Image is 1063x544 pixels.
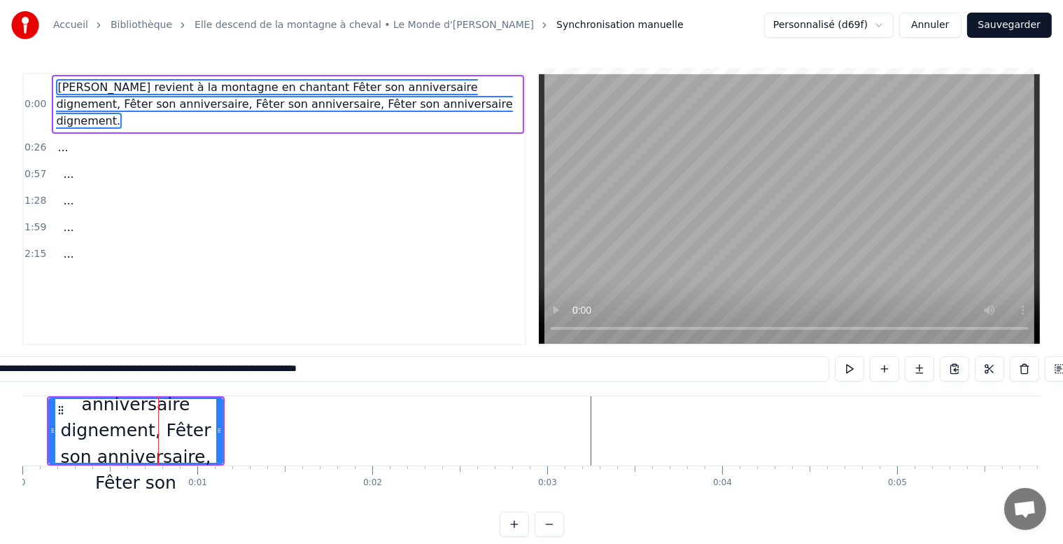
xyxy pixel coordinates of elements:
[538,477,557,489] div: 0:03
[20,477,26,489] div: 0
[556,18,684,32] span: Synchronisation manuelle
[53,18,684,32] nav: breadcrumb
[24,221,46,235] span: 1:59
[195,18,534,32] a: Elle descend de la montagne à cheval • Le Monde d'[PERSON_NAME]
[713,477,732,489] div: 0:04
[56,139,69,155] span: ...
[62,193,75,209] span: ...
[62,219,75,235] span: ...
[24,194,46,208] span: 1:28
[56,79,512,129] span: [PERSON_NAME] revient à la montagne en chantant Fêter son anniversaire dignement, Fêter son anniv...
[967,13,1052,38] button: Sauvegarder
[24,97,46,111] span: 0:00
[11,11,39,39] img: youka
[111,18,172,32] a: Bibliothèque
[899,13,961,38] button: Annuler
[1004,488,1046,530] div: Ouvrir le chat
[62,246,75,262] span: ...
[363,477,382,489] div: 0:02
[24,141,46,155] span: 0:26
[53,18,88,32] a: Accueil
[888,477,907,489] div: 0:05
[24,167,46,181] span: 0:57
[24,247,46,261] span: 2:15
[62,166,75,182] span: ...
